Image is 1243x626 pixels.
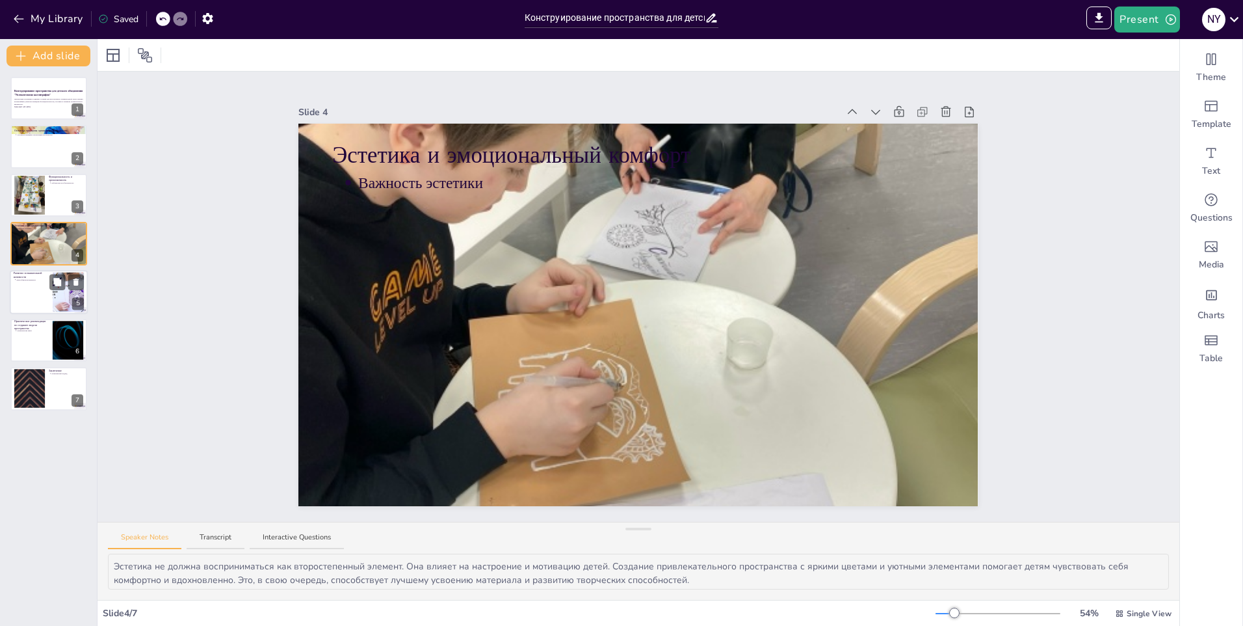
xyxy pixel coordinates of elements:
div: 4 [72,249,83,262]
div: 1 [72,103,83,116]
div: Add images, graphics, shapes or video [1180,232,1242,279]
span: Template [1192,118,1231,131]
div: Slide 4 [298,105,837,119]
p: Презентация посвящена созданию условий для всестороннего развития детей через занятия каллиграфие... [14,98,83,105]
p: Основные принципы организации пространства [17,133,83,136]
div: 1 [10,77,87,120]
div: Add text boxes [1180,138,1242,185]
p: Развитие познавательной активности [14,271,49,279]
div: 7 [72,394,83,407]
p: Generated with [URL] [14,105,83,108]
p: Практические рекомендации по созданию модели пространства [14,320,49,331]
div: 5 [10,270,88,314]
p: Заключение [49,369,83,373]
span: Charts [1197,309,1225,322]
button: Interactive Questions [250,532,344,550]
p: Практические шаги [17,329,49,332]
span: Theme [1196,71,1226,84]
p: Основные принципы организации пространства [14,128,83,132]
div: Saved [98,12,138,26]
button: N Y [1202,7,1225,33]
button: Delete Slide [68,274,84,290]
div: 2 [10,125,87,168]
p: Важность эстетики [17,228,83,230]
span: Table [1199,352,1223,365]
div: 2 [72,152,83,165]
div: 3 [72,200,83,213]
button: Present [1114,7,1179,33]
p: Эстетика и эмоциональный комфорт [333,140,945,172]
div: 5 [72,297,84,310]
div: Slide 4 / 7 [103,606,936,620]
div: N Y [1202,8,1225,31]
button: Speaker Notes [108,532,181,550]
p: Функциональность и эргономичность [49,175,83,182]
span: Export to PowerPoint [1086,7,1112,33]
div: Add ready made slides [1180,91,1242,138]
div: Change the overall theme [1180,44,1242,91]
div: 3 [10,174,87,217]
span: Questions [1190,211,1233,225]
button: My Library [10,8,88,29]
div: 6 [72,346,83,358]
textarea: Эстетика не должна восприниматься как второстепенный элемент. Она влияет на настроение и мотиваци... [108,554,1169,590]
div: 7 [10,367,87,410]
span: Single View [1127,608,1171,619]
div: 6 [10,319,87,362]
div: Add charts and graphs [1180,279,1242,325]
button: Add slide [7,46,90,66]
div: Layout [103,45,124,66]
p: Эстетика и эмоциональный комфорт [14,224,83,228]
p: Важность эстетики [358,172,944,194]
span: Position [137,48,153,63]
p: Комплексный подход [51,373,83,375]
div: Add a table [1180,325,1242,372]
input: Insert title [525,8,705,27]
span: Text [1202,165,1220,178]
p: Разнообразие материалов [16,279,49,281]
div: 54 % [1073,606,1105,620]
span: Media [1199,258,1224,271]
p: Рабочие места и безопасность [51,182,83,184]
strong: Конструирование пространства для детского объединения "Увлекательная каллиграфия" [14,89,83,96]
div: Get real-time input from your audience [1180,185,1242,232]
button: Transcript [187,532,244,550]
div: 4 [10,222,87,265]
button: Duplicate Slide [49,274,65,290]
